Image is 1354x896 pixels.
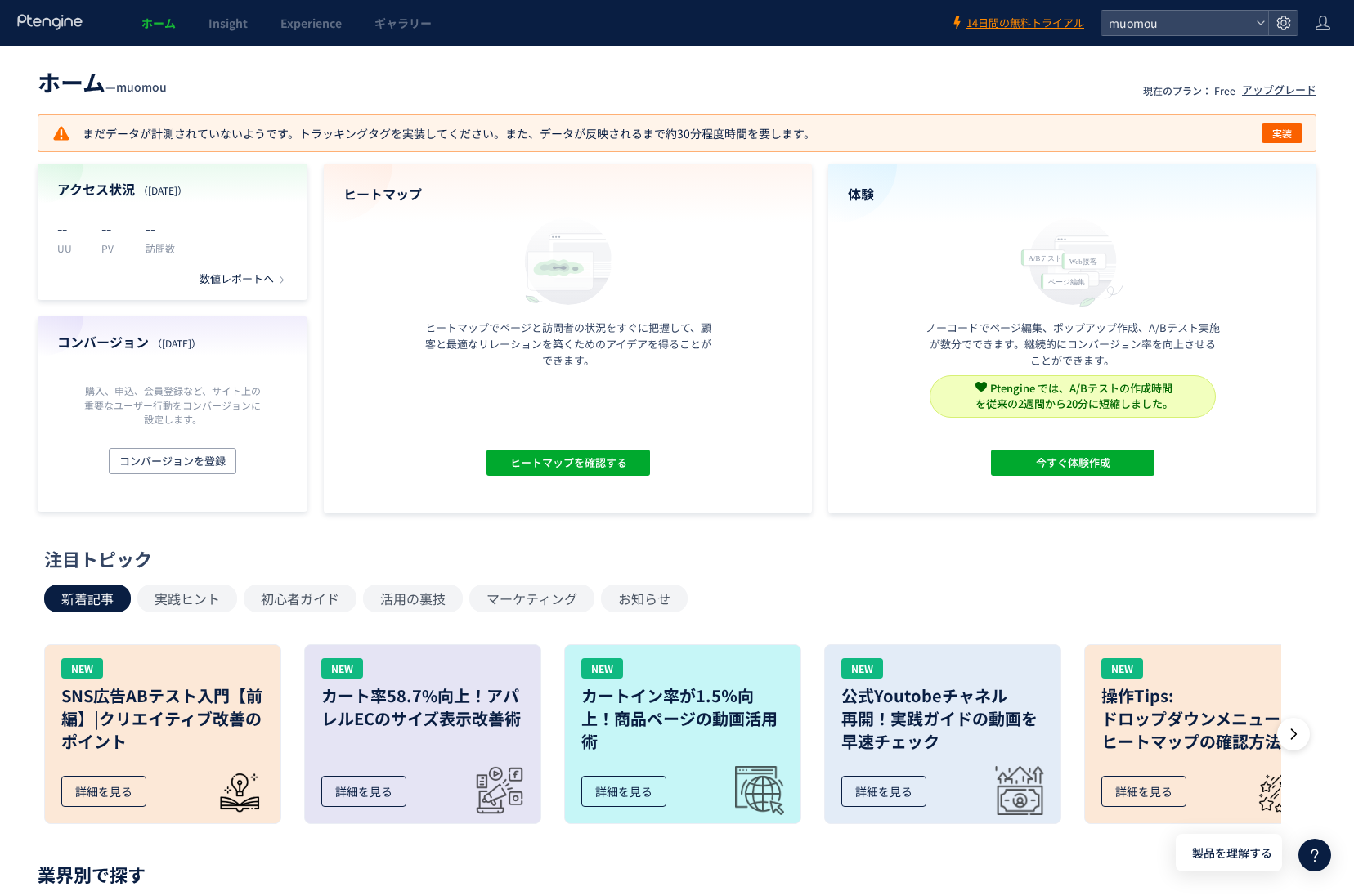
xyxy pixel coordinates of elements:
[152,336,201,350] span: （[DATE]）
[1084,644,1321,824] a: NEW操作Tips:ドロップダウンメニューのヒートマップの確認方法詳細を見る
[57,180,288,199] h4: アクセス状況
[44,585,131,612] button: 新着記事
[1192,844,1272,862] span: 製品を理解する
[469,585,594,612] button: マーケティング
[146,215,175,241] p: --
[509,450,626,476] span: ヒートマップを確認する
[343,185,792,204] h4: ヒートマップ
[564,644,801,824] a: NEWカートイン率が1.5％向上！商品ページの動画活用術詳細を見る
[38,65,167,98] div: —
[146,241,175,255] p: 訪問数
[421,320,715,369] p: ヒートマップでページと訪問者の状況をすぐに把握して、顧客と最適なリレーションを築くためのアイデアを得ることができます。
[1035,450,1110,476] span: 今すぐ体験作成
[101,241,126,255] p: PV
[1242,83,1316,98] div: アップグレード
[841,684,1044,753] h3: 公式Youtobeチャネル 再開！実践ガイドの動画を 早速チェック
[44,644,281,824] a: NEWSNS広告ABテスト入門【前編】|クリエイティブ改善のポイント詳細を見る
[57,241,82,255] p: UU
[363,585,463,612] button: 活用の裏技
[601,585,688,612] button: お知らせ
[101,215,126,241] p: --
[280,15,342,31] span: Experience
[208,15,248,31] span: Insight
[52,123,815,143] p: まだデータが計測されていないようです。トラッキングタグを実装してください。また、データが反映されるまで約30分程度時間を要します。
[1143,83,1235,97] p: 現在のプラン： Free
[824,644,1061,824] a: NEW公式Youtobeチャネル再開！実践ガイドの動画を早速チェック詳細を見る
[200,271,288,287] div: 数値レポートへ
[926,320,1220,369] p: ノーコードでページ編集、ポップアップ作成、A/Bテスト実施が数分でできます。継続的にコンバージョン率を向上させることができます。
[975,380,1173,411] span: Ptengine では、A/Bテストの作成時間 を従来の2週間から20分に短縮しました。
[57,333,288,352] h4: コンバージョン
[486,450,650,476] button: ヒートマップを確認する
[1101,776,1186,807] div: 詳細を見る
[841,658,883,679] div: NEW
[966,16,1084,31] span: 14日間の無料トライアル
[321,776,406,807] div: 詳細を見る
[38,869,1316,879] p: 業界別で探す
[116,78,167,95] span: muomou
[581,684,784,753] h3: カートイン率が1.5％向上！商品ページの動画活用術
[848,185,1297,204] h4: 体験
[950,16,1084,31] a: 14日間の無料トライアル
[321,658,363,679] div: NEW
[1262,123,1302,143] button: 実装
[61,658,103,679] div: NEW
[975,381,987,392] img: svg+xml,%3c
[841,776,926,807] div: 詳細を見る
[137,585,237,612] button: 実践ヒント
[38,65,105,98] span: ホーム
[119,448,226,474] span: コンバージョンを登録
[1101,658,1143,679] div: NEW
[1272,123,1292,143] span: 実装
[61,776,146,807] div: 詳細を見る
[61,684,264,753] h3: SNS広告ABテスト入門【前編】|クリエイティブ改善のポイント
[57,215,82,241] p: --
[138,183,187,197] span: （[DATE]）
[109,448,236,474] button: コンバージョンを登録
[991,450,1154,476] button: 今すぐ体験作成
[80,383,265,425] p: 購入、申込、会員登録など、サイト上の重要なユーザー行動をコンバージョンに設定します。
[141,15,176,31] span: ホーム
[374,15,432,31] span: ギャラリー
[1101,684,1304,753] h3: 操作Tips: ドロップダウンメニューの ヒートマップの確認方法
[1104,11,1249,35] span: muomou
[321,684,524,730] h3: カート率58.7%向上！アパレルECのサイズ表示改善術
[244,585,356,612] button: 初心者ガイド
[44,546,1302,571] div: 注目トピック
[304,644,541,824] a: NEWカート率58.7%向上！アパレルECのサイズ表示改善術詳細を見る
[581,658,623,679] div: NEW
[1013,213,1132,309] img: home_experience_onbo_jp-C5-EgdA0.svg
[581,776,666,807] div: 詳細を見る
